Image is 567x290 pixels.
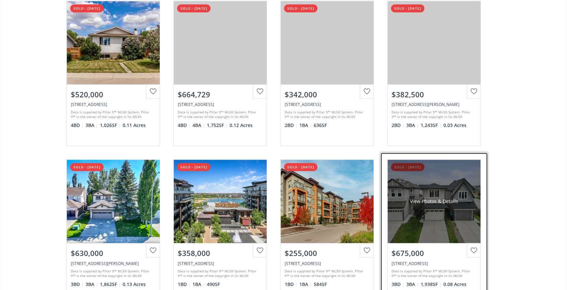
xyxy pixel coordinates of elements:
[392,102,476,107] div: 211 Copperfield Lane SE, Calgary, AB T2Z 4T2
[86,281,98,288] span: 3 BA
[100,281,121,288] span: 1,862 SF
[392,248,476,258] div: $675,000
[71,102,156,107] div: 4307 Dovercrest Drive SE, Calgary, AB T2B 1X6
[285,89,370,100] div: $342,000
[285,122,298,129] span: 2 BD
[285,248,370,258] div: $255,000
[123,281,146,288] span: 0.13 Acres
[207,122,228,129] span: 1,752 SF
[443,122,466,129] span: 0.03 Acres
[71,89,156,100] div: $520,000
[392,89,476,100] div: $382,500
[86,122,98,129] span: 3 BA
[178,269,261,279] div: Data is supplied by Pillar 9™ MLS® System. Pillar 9™ is the owner of the copyright in its MLS® Sy...
[421,281,442,288] span: 1,938 SF
[285,110,368,120] div: Data is supplied by Pillar 9™ MLS® System. Pillar 9™ is the owner of the copyright in its MLS® Sy...
[410,198,458,205] div: View Photos & Details
[406,122,419,129] span: 3 BA
[178,110,261,120] div: Data is supplied by Pillar 9™ MLS® System. Pillar 9™ is the owner of the copyright in its MLS® Sy...
[230,122,253,129] span: 0.12 Acres
[314,281,327,288] span: 584 SF
[71,269,154,279] div: Data is supplied by Pillar 9™ MLS® System. Pillar 9™ is the owner of the copyright in its MLS® Sy...
[178,248,263,258] div: $358,000
[207,281,220,288] span: 490 SF
[314,122,327,129] span: 636 SF
[71,122,84,129] span: 4 BD
[192,122,205,129] span: 4 BA
[421,122,442,129] span: 1,243 SF
[392,122,405,129] span: 2 BD
[71,261,156,266] div: 95 Douglas Park Boulevard SE, Calgary, AB T2Z2L1
[178,281,191,288] span: 1 BD
[285,281,298,288] span: 1 BD
[71,281,84,288] span: 3 BD
[71,110,154,120] div: Data is supplied by Pillar 9™ MLS® System. Pillar 9™ is the owner of the copyright in its MLS® Sy...
[285,261,370,266] div: 19661 40 Street SE #208, Calgary, AB T3M 3H3
[178,122,191,129] span: 4 BD
[299,122,312,129] span: 1 BA
[123,122,146,129] span: 0.11 Acres
[406,281,419,288] span: 3 BA
[443,281,466,288] span: 0.08 Acres
[299,281,312,288] span: 1 BA
[71,248,156,258] div: $630,000
[392,269,475,279] div: Data is supplied by Pillar 9™ MLS® System. Pillar 9™ is the owner of the copyright in its MLS® Sy...
[178,261,263,266] div: 122 Mahogany Centre SE #508, Calgary, AB T2M 1J3
[285,102,370,107] div: 8230 Broadcast Avenue SW #611, Calgary, AB T3H 6M1
[392,261,476,266] div: 71 Panton Way NW, Calgary, AB T3K 0W1
[178,102,263,107] div: 69 Sunmeadows Crescent SE, Calgary, AB T2X 3H3
[100,122,121,129] span: 1,026 SF
[192,281,205,288] span: 1 BA
[178,89,263,100] div: $664,729
[392,110,475,120] div: Data is supplied by Pillar 9™ MLS® System. Pillar 9™ is the owner of the copyright in its MLS® Sy...
[392,281,405,288] span: 3 BD
[285,269,368,279] div: Data is supplied by Pillar 9™ MLS® System. Pillar 9™ is the owner of the copyright in its MLS® Sy...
